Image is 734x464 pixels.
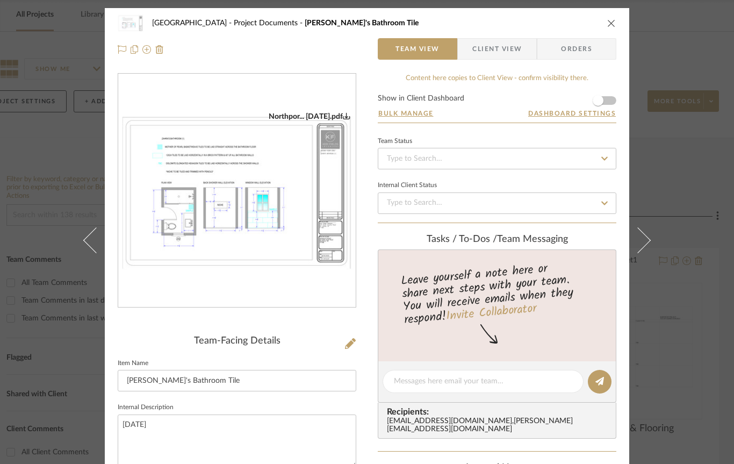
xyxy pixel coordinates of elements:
[378,148,616,169] input: Type to Search…
[118,112,356,270] img: 4a7fb4e8-71ff-45d2-a2c3-55513dbeb93e_436x436.jpg
[378,192,616,214] input: Type to Search…
[378,109,434,118] button: Bulk Manage
[387,407,611,417] span: Recipients:
[378,183,437,188] div: Internal Client Status
[395,38,440,60] span: Team View
[378,73,616,84] div: Content here copies to Client View - confirm visibility there.
[607,18,616,28] button: close
[118,405,174,410] label: Internal Description
[118,361,148,366] label: Item Name
[445,299,537,326] a: Invite Collaborator
[377,257,618,329] div: Leave yourself a note here or share next steps with your team. You will receive emails when they ...
[378,139,412,144] div: Team Status
[378,234,616,246] div: team Messaging
[472,38,522,60] span: Client View
[118,370,356,391] input: Enter Item Name
[549,38,604,60] span: Orders
[118,112,356,270] div: 0
[155,45,164,54] img: Remove from project
[387,417,611,434] div: [EMAIL_ADDRESS][DOMAIN_NAME] , [PERSON_NAME][EMAIL_ADDRESS][DOMAIN_NAME]
[118,335,356,347] div: Team-Facing Details
[152,19,234,27] span: [GEOGRAPHIC_DATA]
[118,12,143,34] img: 4a7fb4e8-71ff-45d2-a2c3-55513dbeb93e_48x40.jpg
[528,109,616,118] button: Dashboard Settings
[269,112,350,122] div: Northpor... [DATE].pdf
[427,234,497,244] span: Tasks / To-Dos /
[305,19,419,27] span: [PERSON_NAME]'s Bathroom Tile
[234,19,305,27] span: Project Documents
